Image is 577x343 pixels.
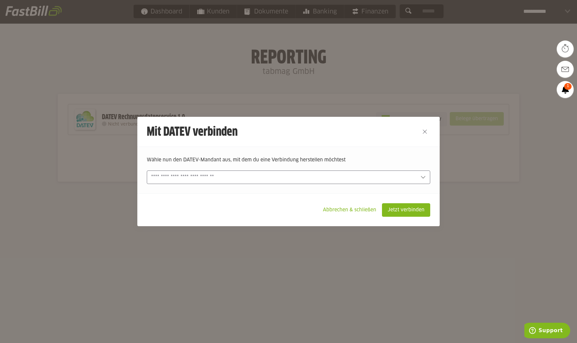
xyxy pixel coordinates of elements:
iframe: Öffnet ein Widget, in dem Sie weitere Informationen finden [524,323,570,340]
span: 1 [564,83,572,90]
sl-button: Jetzt verbinden [382,203,430,217]
p: Wähle nun den DATEV-Mandant aus, mit dem du eine Verbindung herstellen möchtest [147,156,430,164]
sl-button: Abbrechen & schließen [317,203,382,217]
a: 1 [557,81,574,98]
